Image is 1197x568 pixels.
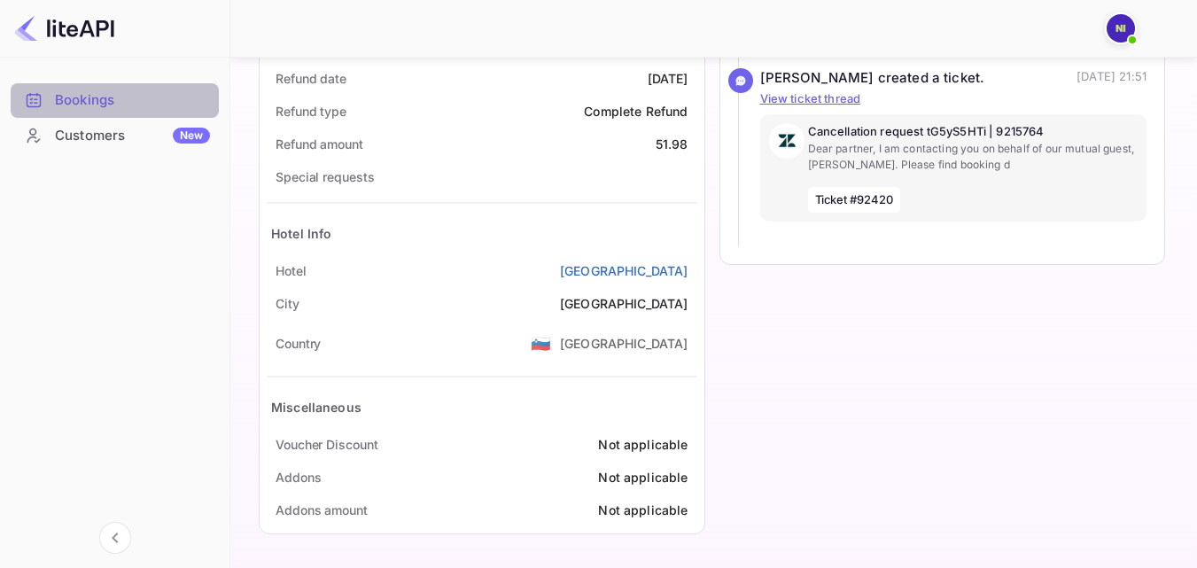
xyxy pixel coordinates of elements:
div: Customers [55,126,210,146]
div: Bookings [55,90,210,111]
div: Refund date [276,69,346,88]
a: CustomersNew [11,119,219,152]
div: Not applicable [598,468,688,486]
div: New [173,128,210,144]
p: Dear partner, I am contacting you on behalf of our mutual guest, [PERSON_NAME]. Please find booki... [808,141,1139,173]
div: Special requests [276,167,374,186]
p: View ticket thread [760,90,1147,108]
a: [GEOGRAPHIC_DATA] [560,261,688,280]
div: [PERSON_NAME] created a ticket. [760,68,985,89]
div: [GEOGRAPHIC_DATA] [560,294,688,313]
img: LiteAPI logo [14,14,114,43]
img: N Ibadah [1107,14,1135,43]
a: Bookings [11,83,219,116]
div: Not applicable [598,501,688,519]
div: Refund amount [276,135,363,153]
div: Voucher Discount [276,435,377,454]
div: Refund type [276,102,346,121]
div: Miscellaneous [271,398,361,416]
div: Hotel Info [271,224,332,243]
div: Bookings [11,83,219,118]
p: Cancellation request tG5yS5HTi | 9215764 [808,123,1139,141]
div: City [276,294,299,313]
span: Ticket #92420 [808,187,901,214]
span: United States [531,327,551,359]
div: 51.98 [656,135,688,153]
div: [DATE] [648,69,688,88]
p: [DATE] 21:51 [1077,68,1146,89]
div: Not applicable [598,435,688,454]
div: Hotel [276,261,307,280]
button: Collapse navigation [99,522,131,554]
div: Complete Refund [584,102,688,121]
img: AwvSTEc2VUhQAAAAAElFTkSuQmCC [769,123,804,159]
div: Country [276,334,321,353]
div: CustomersNew [11,119,219,153]
div: Addons [276,468,321,486]
div: [GEOGRAPHIC_DATA] [560,334,688,353]
div: Addons amount [276,501,368,519]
